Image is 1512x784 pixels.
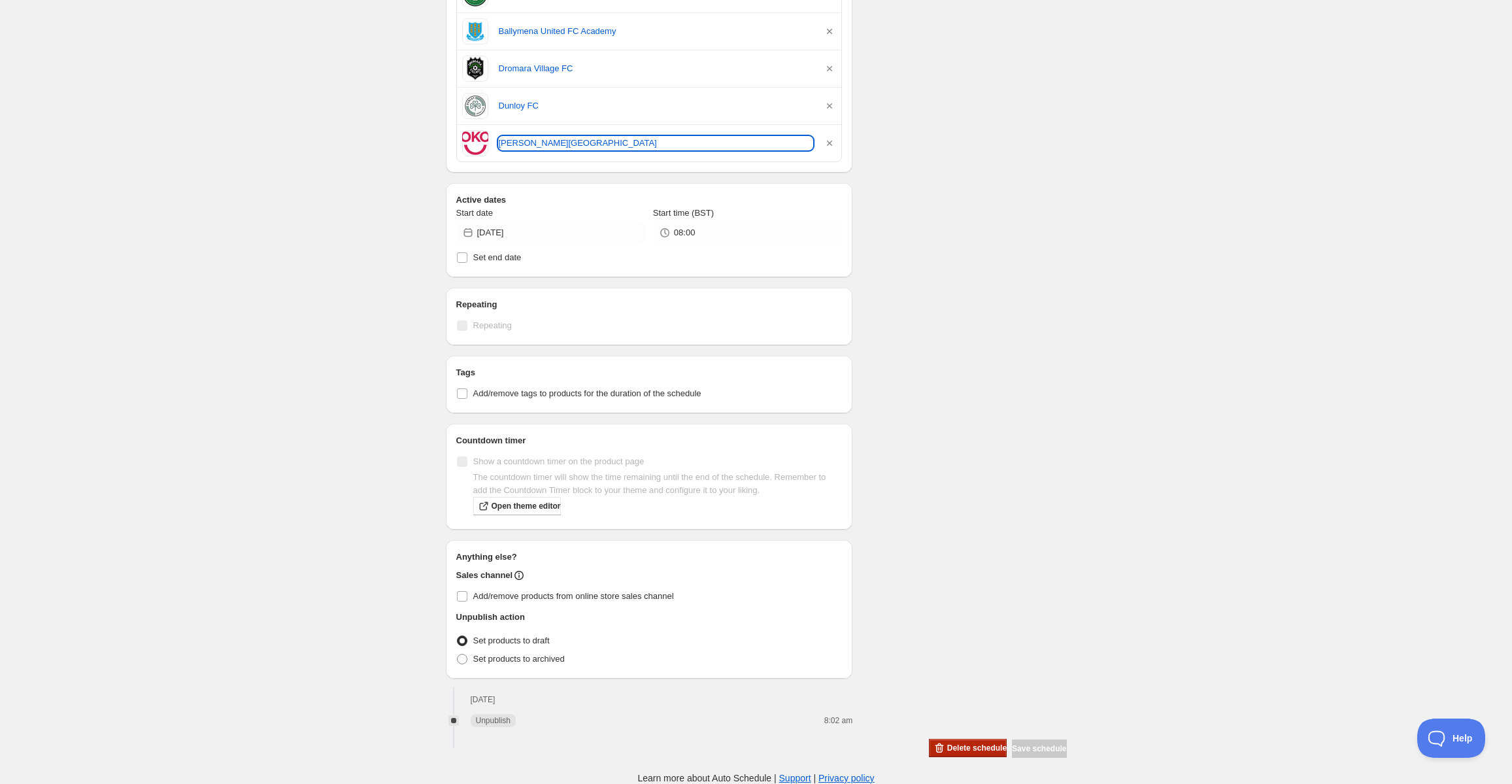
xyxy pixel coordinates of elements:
h2: Active dates [456,194,843,207]
span: Start date [456,208,493,218]
span: Open theme editor [492,501,561,511]
h2: Unpublish action [456,611,525,624]
a: [PERSON_NAME][GEOGRAPHIC_DATA] [499,137,813,150]
span: Set end date [473,252,522,262]
h2: Sales channel [456,569,513,582]
span: Add/remove products from online store sales channel [473,591,674,601]
h2: Repeating [456,298,843,311]
span: Delete schedule [947,743,1007,753]
h2: [DATE] [471,694,789,705]
a: Privacy policy [818,773,875,783]
span: Set products to draft [473,636,550,645]
a: Support [779,773,811,783]
a: Dunloy FC [499,99,813,112]
h2: Countdown timer [456,434,843,447]
span: Repeating [473,320,512,330]
span: Add/remove tags to products for the duration of the schedule [473,388,701,398]
p: The countdown timer will show the time remaining until the end of the schedule. Remember to add t... [473,471,843,497]
h2: Tags [456,366,843,379]
p: 8:02 am [794,715,852,726]
a: Open theme editor [473,497,561,515]
span: Show a countdown timer on the product page [473,456,645,466]
span: Set products to archived [473,654,565,664]
iframe: Toggle Customer Support [1417,719,1486,758]
span: Unpublish [476,715,511,726]
h2: Anything else? [456,551,843,564]
a: Dromara Village FC [499,62,813,75]
span: Start time (BST) [653,208,714,218]
button: Delete schedule [929,739,1007,757]
a: Ballymena United FC Academy [499,25,813,38]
